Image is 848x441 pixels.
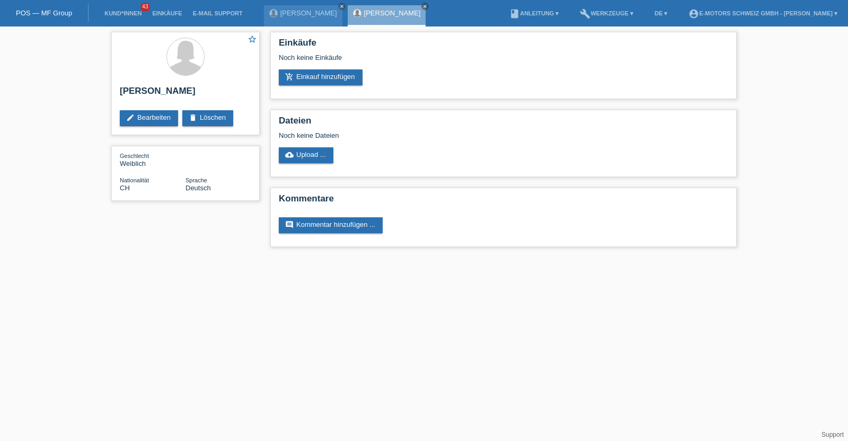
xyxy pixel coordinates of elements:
span: Deutsch [185,184,211,192]
h2: Dateien [279,116,728,131]
i: build [580,8,590,19]
i: cloud_upload [285,151,294,159]
a: close [338,3,346,10]
i: edit [126,113,135,122]
a: editBearbeiten [120,110,178,126]
a: deleteLöschen [182,110,233,126]
a: Kund*innen [99,10,147,16]
i: delete [189,113,197,122]
div: Weiblich [120,152,185,167]
a: account_circleE-Motors Schweiz GmbH - [PERSON_NAME] ▾ [683,10,843,16]
a: Einkäufe [147,10,187,16]
a: [PERSON_NAME] [280,9,337,17]
i: close [339,4,344,9]
h2: Einkäufe [279,38,728,54]
a: cloud_uploadUpload ... [279,147,333,163]
a: buildWerkzeuge ▾ [575,10,639,16]
span: Nationalität [120,177,149,183]
i: book [509,8,520,19]
div: Noch keine Dateien [279,131,603,139]
i: close [422,4,428,9]
span: Geschlecht [120,153,149,159]
a: Support [821,431,844,438]
div: Noch keine Einkäufe [279,54,728,69]
a: DE ▾ [649,10,673,16]
a: E-Mail Support [188,10,248,16]
span: 43 [140,3,150,12]
a: commentKommentar hinzufügen ... [279,217,383,233]
a: bookAnleitung ▾ [504,10,564,16]
i: add_shopping_cart [285,73,294,81]
a: star_border [248,34,257,46]
a: add_shopping_cartEinkauf hinzufügen [279,69,363,85]
i: star_border [248,34,257,44]
i: account_circle [688,8,699,19]
i: comment [285,220,294,229]
h2: [PERSON_NAME] [120,86,251,102]
h2: Kommentare [279,193,728,209]
a: [PERSON_NAME] [364,9,421,17]
span: Schweiz [120,184,130,192]
a: close [421,3,429,10]
a: POS — MF Group [16,9,72,17]
span: Sprache [185,177,207,183]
